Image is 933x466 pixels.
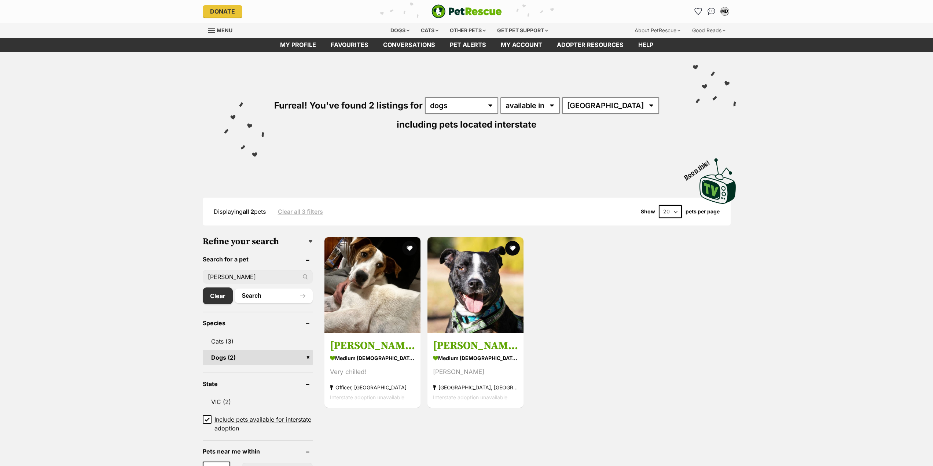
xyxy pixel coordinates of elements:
a: Boop this! [699,152,736,205]
button: My account [719,5,731,17]
header: Pets near me within [203,448,313,455]
img: Hank Peggotty - Staffordshire Bull Terrier Dog [427,237,524,333]
a: Favourites [323,38,376,52]
span: Menu [217,27,232,33]
span: Interstate adoption unavailable [433,394,507,400]
strong: [GEOGRAPHIC_DATA], [GEOGRAPHIC_DATA] [433,382,518,392]
button: favourite [505,241,520,256]
a: VIC (2) [203,394,313,410]
div: About PetRescue [629,23,686,38]
div: Very chilled! [330,367,415,377]
a: Help [631,38,661,52]
label: pets per page [686,209,720,214]
a: conversations [376,38,442,52]
h3: [PERSON_NAME] [433,339,518,353]
a: My account [493,38,550,52]
a: Conversations [706,5,717,17]
span: Furreal! You've found 2 listings for [274,100,423,111]
h3: Refine your search [203,236,313,247]
strong: medium [DEMOGRAPHIC_DATA] Dog [330,353,415,363]
img: PetRescue TV logo [699,158,736,204]
span: Displaying pets [214,208,266,215]
a: Menu [208,23,238,36]
header: Search for a pet [203,256,313,263]
a: PetRescue [431,4,502,18]
a: [PERSON_NAME] medium [DEMOGRAPHIC_DATA] Dog Very chilled! Officer, [GEOGRAPHIC_DATA] Interstate a... [324,333,420,408]
img: logo-e224e6f780fb5917bec1dbf3a21bbac754714ae5b6737aabdf751b685950b380.svg [431,4,502,18]
a: Cats (3) [203,334,313,349]
input: Toby [203,270,313,284]
a: My profile [273,38,323,52]
button: favourite [402,241,417,256]
header: State [203,381,313,387]
a: Adopter resources [550,38,631,52]
h3: [PERSON_NAME] [330,339,415,353]
button: Search [235,289,313,303]
span: Include pets available for interstate adoption [214,415,313,433]
header: Species [203,320,313,326]
div: Good Reads [687,23,731,38]
div: Other pets [445,23,491,38]
a: Favourites [693,5,704,17]
span: Interstate adoption unavailable [330,394,404,400]
div: [PERSON_NAME] [433,367,518,377]
ul: Account quick links [693,5,731,17]
div: Cats [416,23,444,38]
span: including pets located interstate [397,119,536,130]
span: Boop this! [683,154,716,181]
div: Dogs [385,23,415,38]
a: Dogs (2) [203,350,313,365]
strong: all 2 [243,208,254,215]
div: MD [721,8,728,15]
img: Hank - Bull Arab Dog [324,237,420,333]
a: Donate [203,5,242,18]
a: Pet alerts [442,38,493,52]
strong: medium [DEMOGRAPHIC_DATA] Dog [433,353,518,363]
strong: Officer, [GEOGRAPHIC_DATA] [330,382,415,392]
img: chat-41dd97257d64d25036548639549fe6c8038ab92f7586957e7f3b1b290dea8141.svg [708,8,715,15]
span: Show [641,209,655,214]
a: Clear all 3 filters [278,208,323,215]
a: Clear [203,287,233,304]
a: Include pets available for interstate adoption [203,415,313,433]
a: [PERSON_NAME] medium [DEMOGRAPHIC_DATA] Dog [PERSON_NAME] [GEOGRAPHIC_DATA], [GEOGRAPHIC_DATA] In... [427,333,524,408]
div: Get pet support [492,23,553,38]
